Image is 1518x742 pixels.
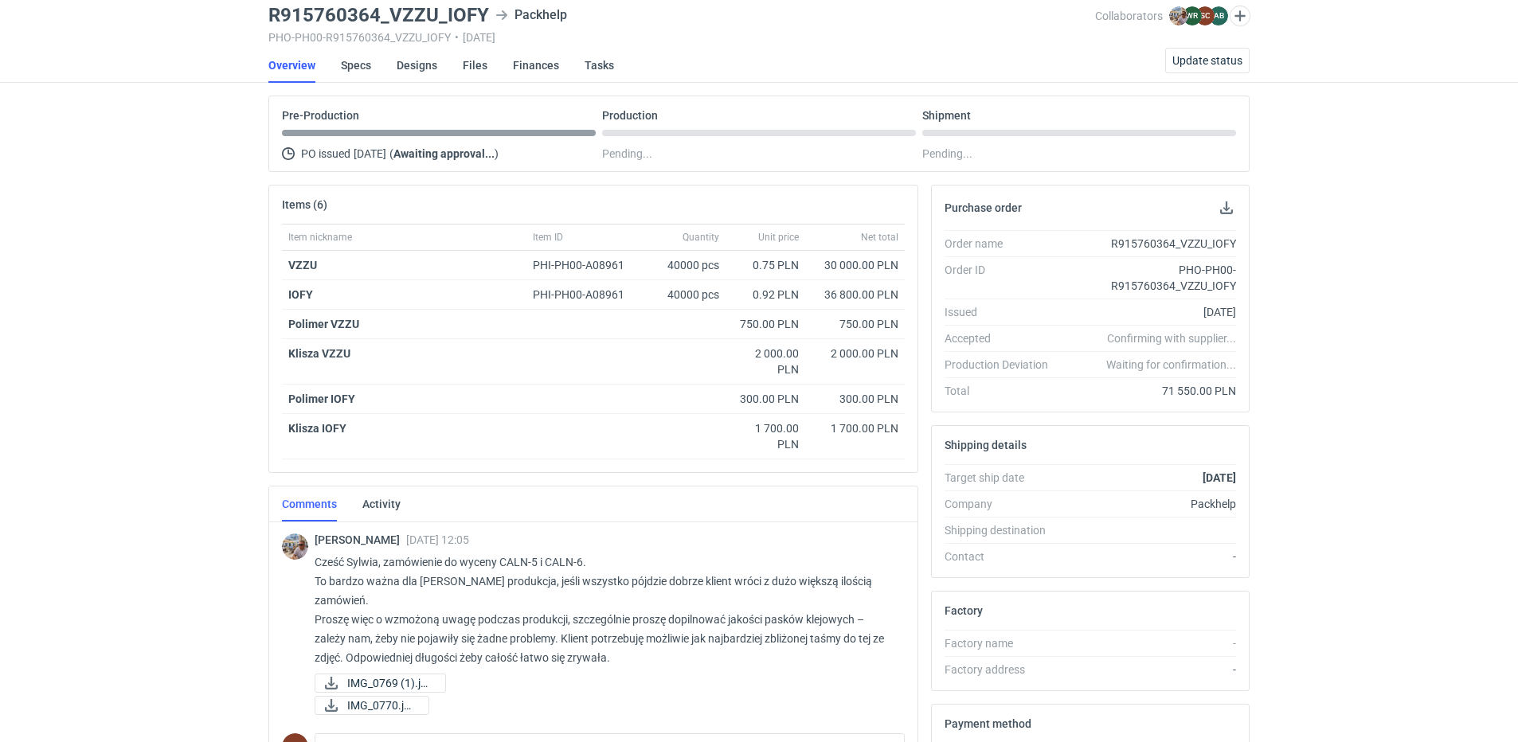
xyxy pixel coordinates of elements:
div: 300.00 PLN [812,391,898,407]
a: Finances [513,48,559,83]
div: Packhelp [1061,496,1236,512]
span: Collaborators [1095,10,1163,22]
strong: Klisza IOFY [288,422,346,435]
div: Shipping destination [945,522,1061,538]
a: IOFY [288,288,313,301]
span: Item nickname [288,231,352,244]
div: 0.75 PLN [732,257,799,273]
span: IMG_0769 (1).jpeg [347,674,432,692]
div: Issued [945,304,1061,320]
div: 30 000.00 PLN [812,257,898,273]
div: Order name [945,236,1061,252]
a: IMG_0769 (1).jpeg [315,674,446,693]
div: PO issued [282,144,596,163]
div: Production Deviation [945,357,1061,373]
span: Net total [861,231,898,244]
a: Tasks [585,48,614,83]
a: Files [463,48,487,83]
button: Edit collaborators [1230,6,1250,26]
div: 0.92 PLN [732,287,799,303]
div: 71 550.00 PLN [1061,383,1236,399]
div: PHO-PH00-R915760364_VZZU_IOFY [1061,262,1236,294]
span: [DATE] [354,144,386,163]
div: - [1061,662,1236,678]
span: Item ID [533,231,563,244]
span: [DATE] 12:05 [406,533,469,546]
div: 1 700.00 PLN [812,420,898,436]
div: 40000 pcs [646,280,726,310]
h2: Payment method [945,717,1031,730]
p: Pre-Production [282,109,359,122]
div: 750.00 PLN [732,316,799,332]
strong: [DATE] [1203,471,1236,484]
span: ) [495,147,499,160]
div: PHO-PH00-R915760364_VZZU_IOFY [DATE] [268,31,1095,44]
h2: Purchase order [945,201,1022,214]
p: Production [602,109,658,122]
strong: Klisza VZZU [288,347,350,360]
span: Pending... [602,144,652,163]
div: 40000 pcs [646,251,726,280]
div: - [1061,549,1236,564]
div: Accepted [945,330,1061,346]
div: Total [945,383,1061,399]
em: Confirming with supplier... [1107,332,1236,345]
a: Activity [362,486,401,521]
div: Factory name [945,635,1061,651]
a: VZZU [288,259,317,271]
h2: Shipping details [945,439,1027,451]
div: Factory address [945,662,1061,678]
strong: Polimer VZZU [288,318,359,330]
p: Cześć Sylwia, zamówienie do wyceny CALN-5 i CALN-6. To bardzo ważna dla [PERSON_NAME] produkcja, ... [315,553,892,667]
div: [DATE] [1061,304,1236,320]
button: Download PO [1217,198,1236,217]
span: • [455,31,459,44]
img: Michał Palasek [1169,6,1188,25]
div: 36 800.00 PLN [812,287,898,303]
div: 300.00 PLN [732,391,799,407]
img: Michał Palasek [282,533,308,560]
div: Company [945,496,1061,512]
h3: R915760364_VZZU_IOFY [268,6,489,25]
div: - [1061,635,1236,651]
strong: Polimer IOFY [288,392,355,405]
div: 2 000.00 PLN [812,346,898,361]
a: Comments [282,486,337,521]
h2: Factory [945,604,983,617]
strong: Awaiting approval... [393,147,495,160]
div: Order ID [945,262,1061,294]
a: IMG_0770.jpeg [315,696,429,715]
span: Quantity [683,231,719,244]
a: Designs [397,48,437,83]
span: [PERSON_NAME] [315,533,406,546]
div: R915760364_VZZU_IOFY [1061,236,1236,252]
a: Specs [341,48,371,83]
p: Shipment [922,109,971,122]
span: Unit price [758,231,799,244]
figcaption: SC [1195,6,1215,25]
div: Packhelp [495,6,567,25]
span: ( [389,147,393,160]
div: 750.00 PLN [812,316,898,332]
div: Contact [945,549,1061,564]
a: Overview [268,48,315,83]
figcaption: WR [1183,6,1202,25]
button: Update status [1165,48,1250,73]
div: Target ship date [945,470,1061,486]
div: Pending... [922,144,1236,163]
h2: Items (6) [282,198,327,211]
div: 2 000.00 PLN [732,346,799,377]
figcaption: AB [1209,6,1228,25]
span: Update status [1172,55,1242,66]
div: PHI-PH00-A08961 [533,257,640,273]
span: IMG_0770.jpeg [347,697,416,714]
div: 1 700.00 PLN [732,420,799,452]
div: PHI-PH00-A08961 [533,287,640,303]
em: Waiting for confirmation... [1106,357,1236,373]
